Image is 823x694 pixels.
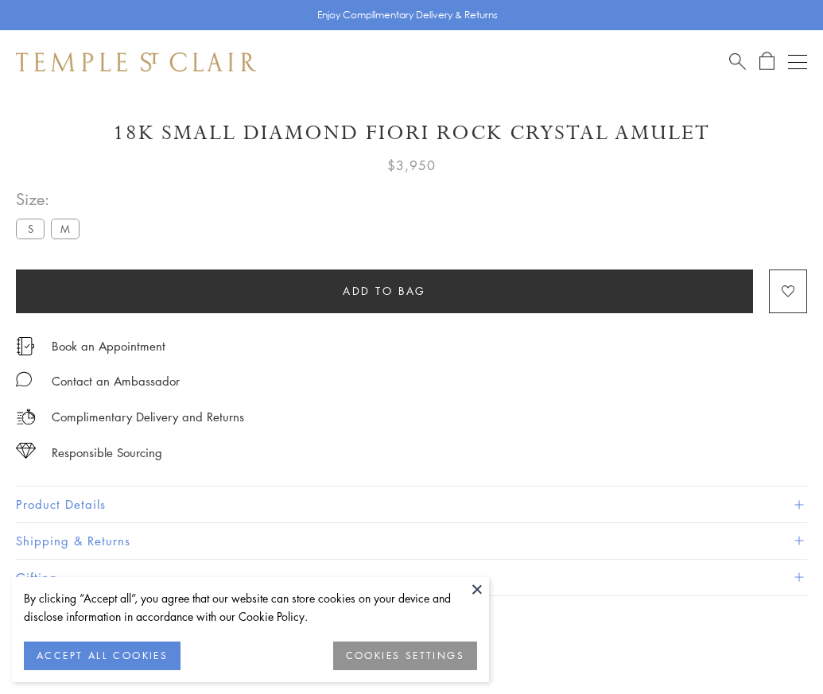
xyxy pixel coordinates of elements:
button: Gifting [16,560,807,595]
p: Enjoy Complimentary Delivery & Returns [317,7,498,23]
label: M [51,219,80,238]
div: Contact an Ambassador [52,371,180,391]
button: Product Details [16,487,807,522]
img: icon_sourcing.svg [16,443,36,459]
a: Open Shopping Bag [759,52,774,72]
img: MessageIcon-01_2.svg [16,371,32,387]
a: Search [729,52,746,72]
div: Responsible Sourcing [52,443,162,463]
img: Temple St. Clair [16,52,256,72]
button: Open navigation [788,52,807,72]
span: Size: [16,186,86,212]
button: COOKIES SETTINGS [333,642,477,670]
p: Complimentary Delivery and Returns [52,407,244,427]
button: Add to bag [16,269,753,313]
a: Book an Appointment [52,337,165,355]
div: By clicking “Accept all”, you agree that our website can store cookies on your device and disclos... [24,589,477,626]
button: Shipping & Returns [16,523,807,559]
span: Add to bag [343,282,426,300]
button: ACCEPT ALL COOKIES [24,642,181,670]
img: icon_appointment.svg [16,337,35,355]
span: $3,950 [387,155,436,176]
h1: 18K Small Diamond Fiori Rock Crystal Amulet [16,119,807,147]
label: S [16,219,45,238]
img: icon_delivery.svg [16,407,36,427]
